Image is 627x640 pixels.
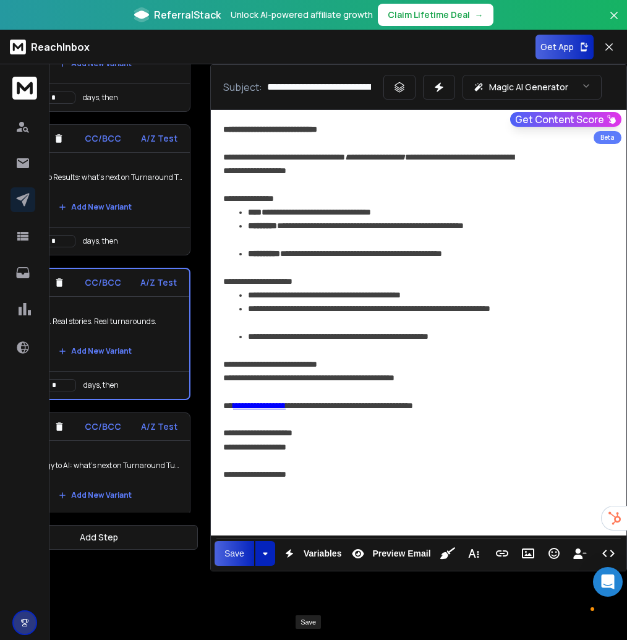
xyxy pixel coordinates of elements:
div: Open Intercom Messenger [593,567,623,597]
button: Get Content Score [510,112,621,127]
button: Emoticons [542,541,566,566]
button: Add New Variant [49,339,142,364]
p: days, then [83,93,118,103]
p: Subject: [223,80,262,95]
p: ReachInbox [31,40,90,54]
button: Insert Image (Ctrl+P) [516,541,540,566]
p: From Risks to Results: what’s next on Turnaround Tuesdays [8,160,182,195]
p: From strategy to AI: what’s next on Turnaround Tuesdays 🎙️ [8,448,182,483]
button: Add New Variant [49,483,142,508]
p: Unlock AI-powered affiliate growth [231,9,373,21]
p: CC/BCC [85,276,121,289]
p: CC/BCC [85,420,121,433]
span: Preview Email [370,548,433,559]
p: Magic AI Generator [489,81,568,93]
button: Add New Variant [49,195,142,220]
p: A/Z Test [140,276,177,289]
button: Variables [278,541,344,566]
button: Get App [535,35,594,59]
div: Save [296,615,321,629]
p: CC/BCC [85,132,121,145]
p: A/Z Test [141,132,177,145]
button: Preview Email [346,541,433,566]
button: Clean HTML [436,541,459,566]
p: A/Z Test [141,420,177,433]
button: Code View [597,541,620,566]
button: Magic AI Generator [463,75,602,100]
div: Beta [594,131,621,144]
button: Close banner [606,7,622,37]
span: → [475,9,484,21]
button: Claim Lifetime Deal→ [378,4,493,26]
span: ReferralStack [154,7,221,22]
span: Variables [301,548,344,559]
p: days, then [83,236,118,246]
button: Insert Link (Ctrl+K) [490,541,514,566]
button: Insert Unsubscribe Link [568,541,592,566]
p: Real experts. Real stories. Real turnarounds. [9,304,182,339]
button: More Text [462,541,485,566]
p: days, then [83,380,119,390]
button: Save [215,541,254,566]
